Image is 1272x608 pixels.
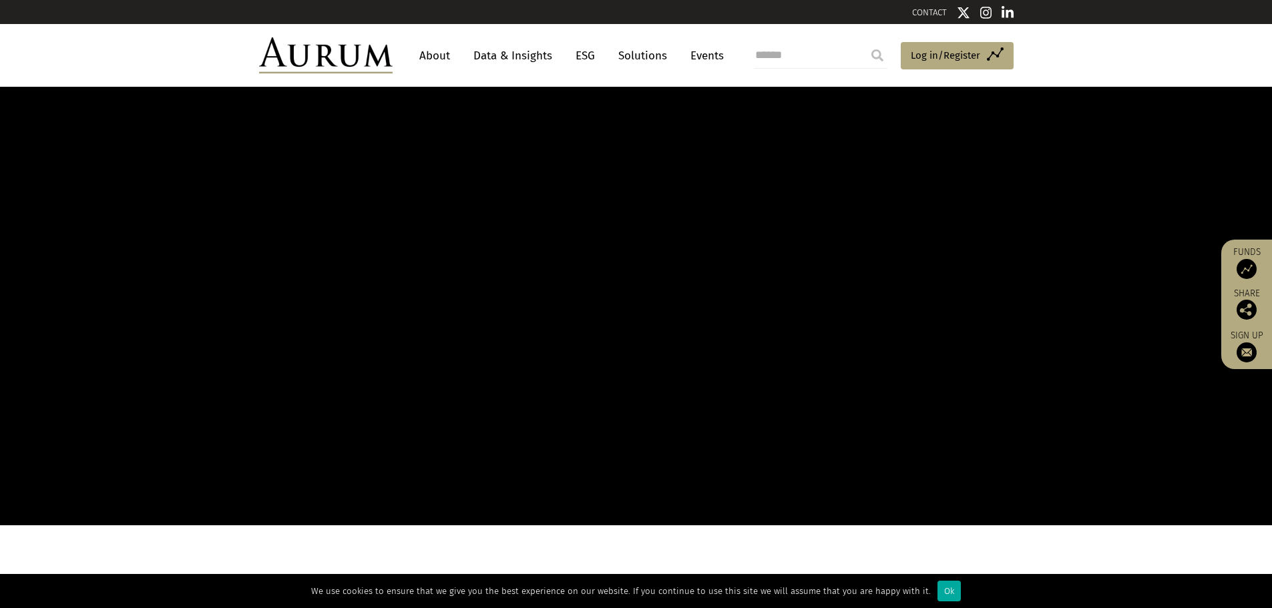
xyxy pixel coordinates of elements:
[467,43,559,68] a: Data & Insights
[1228,289,1265,320] div: Share
[912,7,947,17] a: CONTACT
[259,37,393,73] img: Aurum
[1237,342,1257,362] img: Sign up to our newsletter
[864,42,891,69] input: Submit
[1228,330,1265,362] a: Sign up
[413,43,457,68] a: About
[1002,6,1014,19] img: Linkedin icon
[684,43,724,68] a: Events
[911,47,980,63] span: Log in/Register
[901,42,1014,70] a: Log in/Register
[937,581,961,601] div: Ok
[1228,246,1265,279] a: Funds
[569,43,602,68] a: ESG
[612,43,674,68] a: Solutions
[957,6,970,19] img: Twitter icon
[980,6,992,19] img: Instagram icon
[1237,300,1257,320] img: Share this post
[1237,259,1257,279] img: Access Funds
